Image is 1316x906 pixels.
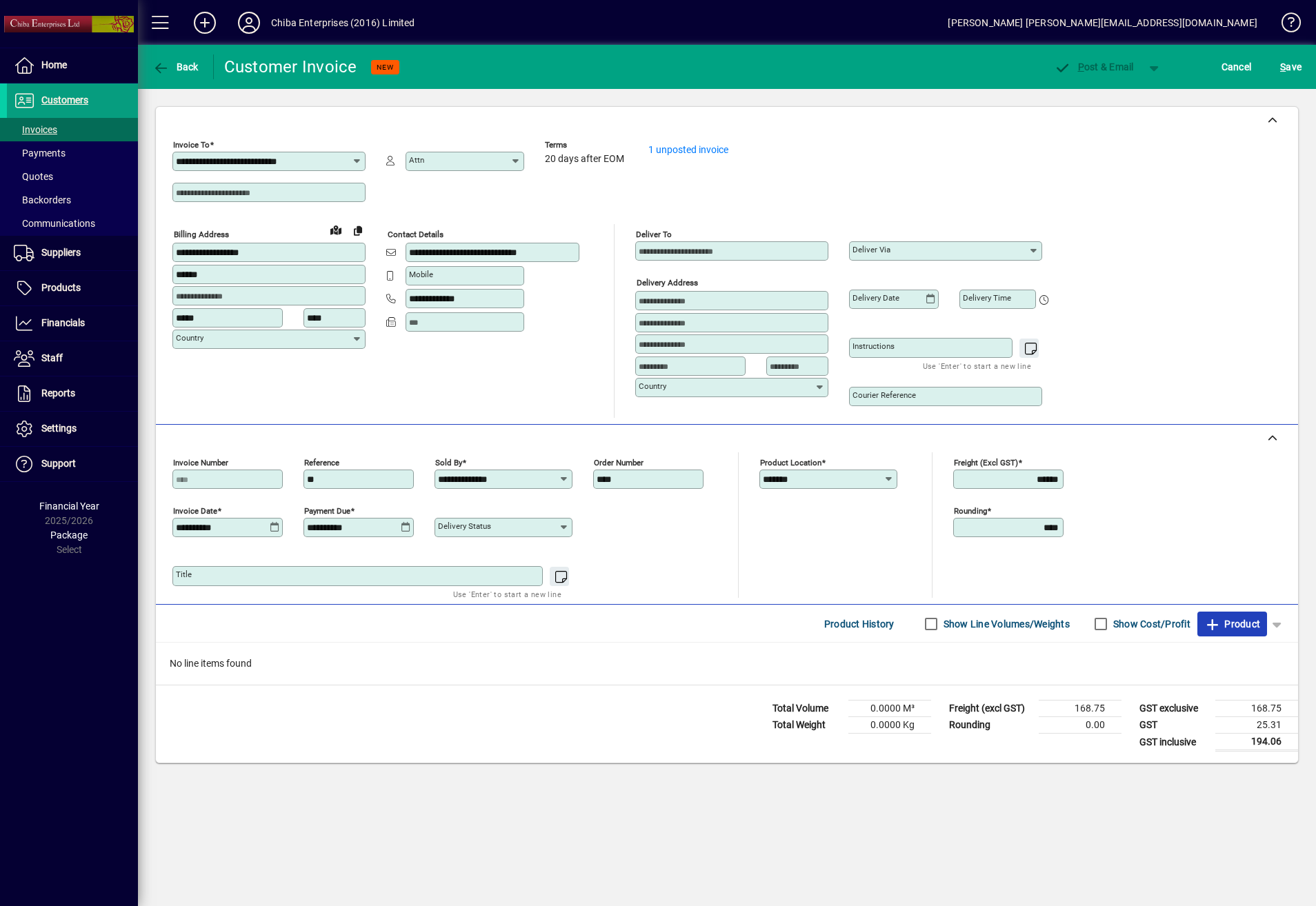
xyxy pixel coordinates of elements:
button: Product History [819,612,900,636]
td: GST exclusive [1133,701,1215,717]
mat-label: Invoice To [173,140,210,150]
td: 0.0000 M³ [848,701,931,717]
a: Reports [7,376,138,411]
mat-label: Delivery status [438,521,491,531]
span: Products [41,282,81,293]
td: 0.0000 Kg [848,717,931,734]
span: Financials [41,317,85,328]
span: P [1078,61,1084,72]
mat-label: Country [639,381,666,391]
a: Backorders [7,188,138,212]
td: GST [1133,717,1215,734]
span: Customers [41,94,88,105]
button: Profile [227,10,271,35]
a: Financials [7,306,138,341]
a: 1 unposted invoice [648,144,728,155]
div: Customer Invoice [224,56,357,78]
span: Cancel [1222,56,1252,78]
app-page-header-button: Back [138,54,214,79]
a: Home [7,48,138,83]
a: Support [7,447,138,481]
button: Copy to Delivery address [347,219,369,241]
a: View on map [325,219,347,241]
button: Product [1197,612,1267,636]
span: Product History [824,613,895,635]
mat-hint: Use 'Enter' to start a new line [923,358,1031,374]
a: Payments [7,141,138,165]
a: Staff [7,341,138,376]
span: Terms [545,141,628,150]
mat-label: Deliver To [636,230,672,239]
td: GST inclusive [1133,734,1215,751]
a: Suppliers [7,236,138,270]
span: S [1280,61,1286,72]
td: Total Weight [766,717,848,734]
td: 25.31 [1215,717,1298,734]
td: 168.75 [1039,701,1121,717]
span: Package [50,530,88,541]
a: Invoices [7,118,138,141]
mat-label: Deliver via [853,245,890,254]
button: Cancel [1218,54,1255,79]
mat-label: Invoice number [173,458,228,467]
span: Communications [14,218,95,229]
mat-label: Attn [409,155,424,165]
span: Back [152,61,199,72]
mat-label: Delivery date [853,293,899,303]
mat-label: Freight (excl GST) [954,458,1018,467]
span: Backorders [14,194,71,205]
button: Add [183,10,227,35]
span: Financial Year [39,501,99,512]
mat-label: Delivery time [963,293,1011,303]
mat-label: Sold by [435,458,462,467]
button: Save [1277,54,1305,79]
td: 0.00 [1039,717,1121,734]
a: Products [7,271,138,305]
mat-label: Country [176,333,203,343]
button: Post & Email [1047,54,1141,79]
div: Chiba Enterprises (2016) Limited [271,12,415,34]
span: Invoices [14,124,57,135]
span: 20 days after EOM [545,154,624,165]
span: Staff [41,352,63,363]
mat-label: Rounding [954,506,987,516]
a: Settings [7,412,138,446]
span: Home [41,59,67,70]
a: Quotes [7,165,138,188]
span: Support [41,458,76,469]
mat-label: Courier Reference [853,390,916,400]
td: 168.75 [1215,701,1298,717]
a: Knowledge Base [1271,3,1299,48]
mat-label: Product location [760,458,821,467]
mat-label: Instructions [853,341,895,351]
td: Freight (excl GST) [942,701,1039,717]
button: Back [149,54,202,79]
mat-hint: Use 'Enter' to start a new line [453,586,561,602]
span: ave [1280,56,1302,78]
mat-label: Invoice date [173,506,217,516]
mat-label: Reference [304,458,339,467]
td: Total Volume [766,701,848,717]
mat-label: Title [176,570,192,579]
td: 194.06 [1215,734,1298,751]
span: Quotes [14,171,53,182]
mat-label: Mobile [409,270,433,279]
span: NEW [377,63,394,72]
mat-label: Order number [594,458,644,467]
span: Product [1204,613,1260,635]
div: No line items found [156,643,1298,685]
label: Show Line Volumes/Weights [941,617,1070,631]
label: Show Cost/Profit [1110,617,1190,631]
span: Suppliers [41,247,81,258]
mat-label: Payment due [304,506,350,516]
td: Rounding [942,717,1039,734]
span: Reports [41,387,75,399]
span: Payments [14,148,66,159]
span: ost & Email [1054,61,1134,72]
div: [PERSON_NAME] [PERSON_NAME][EMAIL_ADDRESS][DOMAIN_NAME] [948,12,1257,34]
span: Settings [41,423,77,434]
a: Communications [7,212,138,235]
